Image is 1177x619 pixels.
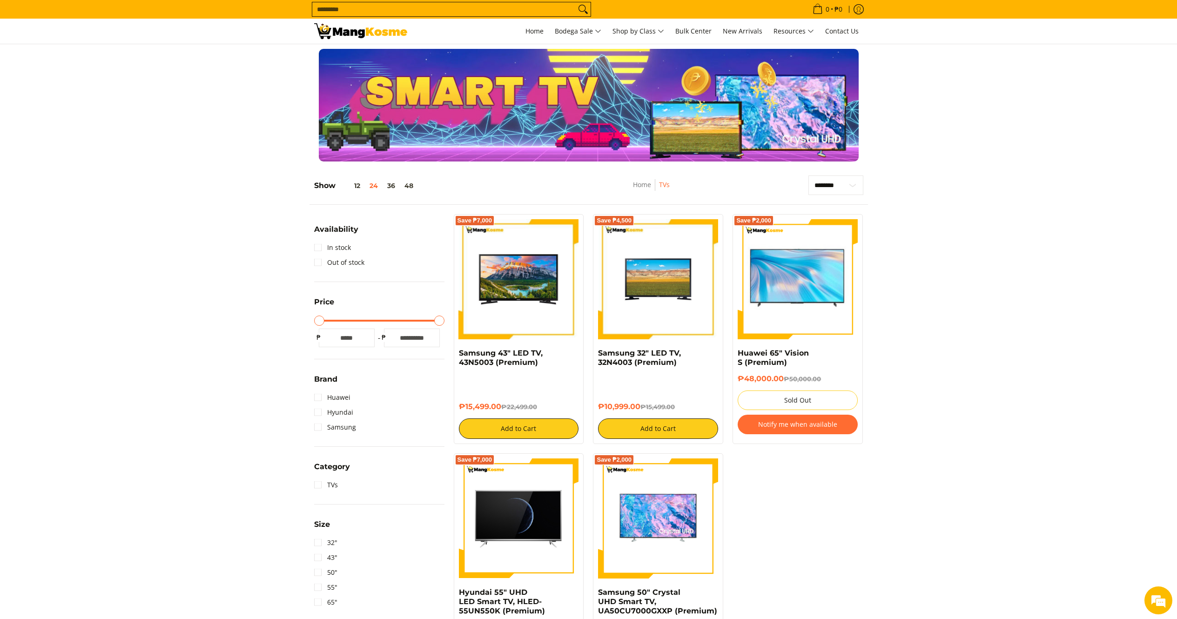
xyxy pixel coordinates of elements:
span: Save ₱7,000 [457,218,492,223]
span: Resources [773,26,814,37]
img: Samsung 50" Crystal UHD Smart TV, UA50CU7000GXXP (Premium) [598,458,718,579]
nav: Main Menu [417,19,863,44]
a: In stock [314,240,351,255]
a: Bodega Sale [550,19,606,44]
a: New Arrivals [718,19,767,44]
summary: Open [314,463,350,478]
img: huawei-s-65-inch-4k-lcd-display-tv-full-view-mang-kosme [738,224,858,334]
del: ₱15,499.00 [640,403,675,410]
summary: Open [314,521,330,535]
span: Save ₱7,000 [457,457,492,463]
span: Bodega Sale [555,26,601,37]
button: Add to Cart [598,418,718,439]
a: Out of stock [314,255,364,270]
a: 50" [314,565,337,580]
a: Samsung 50" Crystal UHD Smart TV, UA50CU7000GXXP (Premium) [598,588,717,615]
span: Contact Us [825,27,859,35]
a: Home [521,19,548,44]
button: Search [576,2,591,16]
a: 43" [314,550,337,565]
nav: Breadcrumbs [580,179,722,200]
a: Huawei [314,390,350,405]
button: Add to Cart [459,418,579,439]
a: Resources [769,19,819,44]
span: Save ₱4,500 [597,218,632,223]
a: TVs [659,180,670,189]
span: ₱ [314,333,323,342]
a: Shop by Class [608,19,669,44]
span: ₱ [379,333,389,342]
a: Samsung 43" LED TV, 43N5003 (Premium) [459,349,543,367]
a: Bulk Center [671,19,716,44]
a: Hyundai 55" UHD LED Smart TV, HLED-55UN550K (Premium) [459,588,545,615]
span: Brand [314,376,337,383]
summary: Open [314,298,334,313]
span: Category [314,463,350,471]
button: 48 [400,182,418,189]
a: 65" [314,595,337,610]
h6: ₱15,499.00 [459,402,579,411]
button: Notify me when available [738,415,858,434]
span: • [810,4,845,14]
span: Price [314,298,334,306]
summary: Open [314,376,337,390]
h6: ₱10,999.00 [598,402,718,411]
span: Availability [314,226,358,233]
a: 32" [314,535,337,550]
a: Samsung [314,420,356,435]
a: Hyundai [314,405,353,420]
span: Bulk Center [675,27,712,35]
button: 12 [336,182,365,189]
img: samsung-43-inch-led-tv-full-view- mang-kosme [459,219,579,339]
h6: ₱48,000.00 [738,374,858,384]
img: TVs - Premium Television Brands l Mang Kosme [314,23,407,39]
span: Home [525,27,544,35]
span: 0 [824,6,831,13]
a: Contact Us [821,19,863,44]
span: Save ₱2,000 [597,457,632,463]
a: Samsung 32" LED TV, 32N4003 (Premium) [598,349,681,367]
img: hyundai-ultra-hd-smart-tv-65-inch-full-view-mang-kosme [459,458,579,579]
button: 24 [365,182,383,189]
a: 55" [314,580,337,595]
h5: Show [314,181,418,190]
span: ₱0 [833,6,844,13]
del: ₱22,499.00 [501,403,537,410]
a: Home [633,180,651,189]
a: Huawei 65" Vision S (Premium) [738,349,809,367]
button: 36 [383,182,400,189]
span: Shop by Class [612,26,664,37]
summary: Open [314,226,358,240]
button: Sold Out [738,390,858,410]
span: New Arrivals [723,27,762,35]
span: Save ₱2,000 [736,218,771,223]
img: samsung-32-inch-led-tv-full-view-mang-kosme [598,219,718,339]
a: TVs [314,478,338,492]
span: Size [314,521,330,528]
del: ₱50,000.00 [784,375,821,383]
